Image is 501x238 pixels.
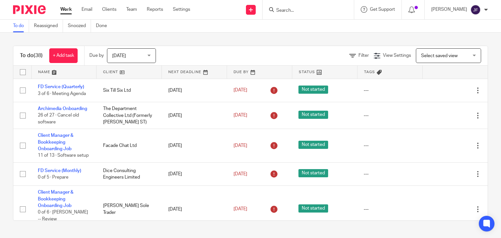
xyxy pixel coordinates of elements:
[89,52,104,59] p: Due by
[97,162,162,185] td: Dice Consulting Engineers Limited
[298,204,328,213] span: Not started
[298,86,328,94] span: Not started
[234,172,247,176] span: [DATE]
[162,129,227,163] td: [DATE]
[364,87,416,94] div: ---
[68,20,91,32] a: Snoozed
[234,207,247,211] span: [DATE]
[364,70,375,74] span: Tags
[234,143,247,148] span: [DATE]
[162,162,227,185] td: [DATE]
[126,6,137,13] a: Team
[162,186,227,233] td: [DATE]
[364,171,416,177] div: ---
[431,6,467,13] p: [PERSON_NAME]
[97,186,162,233] td: [PERSON_NAME] Sole Trader
[298,141,328,149] span: Not started
[38,91,86,96] span: 3 of 6 · Meeting Agenda
[38,153,89,158] span: 11 of 13 · Software setup
[60,6,72,13] a: Work
[97,102,162,129] td: The Department Collective Ltd (Formerly [PERSON_NAME] ST)
[147,6,163,13] a: Reports
[34,20,63,32] a: Reassigned
[383,53,411,58] span: View Settings
[162,102,227,129] td: [DATE]
[38,106,87,111] a: Archimedia Onboarding
[38,133,73,151] a: Client Manager & Bookkeeping Onboarding Job
[13,5,46,14] img: Pixie
[364,112,416,119] div: ---
[276,8,334,14] input: Search
[234,113,247,118] span: [DATE]
[370,7,395,12] span: Get Support
[364,142,416,149] div: ---
[38,85,84,89] a: FD Service (Quarterly)
[234,88,247,93] span: [DATE]
[298,111,328,119] span: Not started
[38,168,81,173] a: FD Service (Monthly)
[470,5,481,15] img: svg%3E
[102,6,116,13] a: Clients
[364,206,416,213] div: ---
[173,6,190,13] a: Settings
[96,20,112,32] a: Done
[97,79,162,102] td: Six Till Six Ltd
[20,52,43,59] h1: To do
[38,175,68,180] span: 0 of 5 · Prepare
[38,210,88,228] span: 0 of 6 · [PERSON_NAME] -- Review [PERSON_NAME]' Notes
[358,53,369,58] span: Filter
[13,20,29,32] a: To do
[34,53,43,58] span: (38)
[162,79,227,102] td: [DATE]
[112,54,126,58] span: [DATE]
[38,190,73,208] a: Client Manager & Bookkeeping Onboarding Job
[298,169,328,177] span: Not started
[97,129,162,163] td: Facade Chat Ltd
[49,48,78,63] a: + Add task
[82,6,92,13] a: Email
[421,54,458,58] span: Select saved view
[38,113,79,125] span: 26 of 27 · Cancel old software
